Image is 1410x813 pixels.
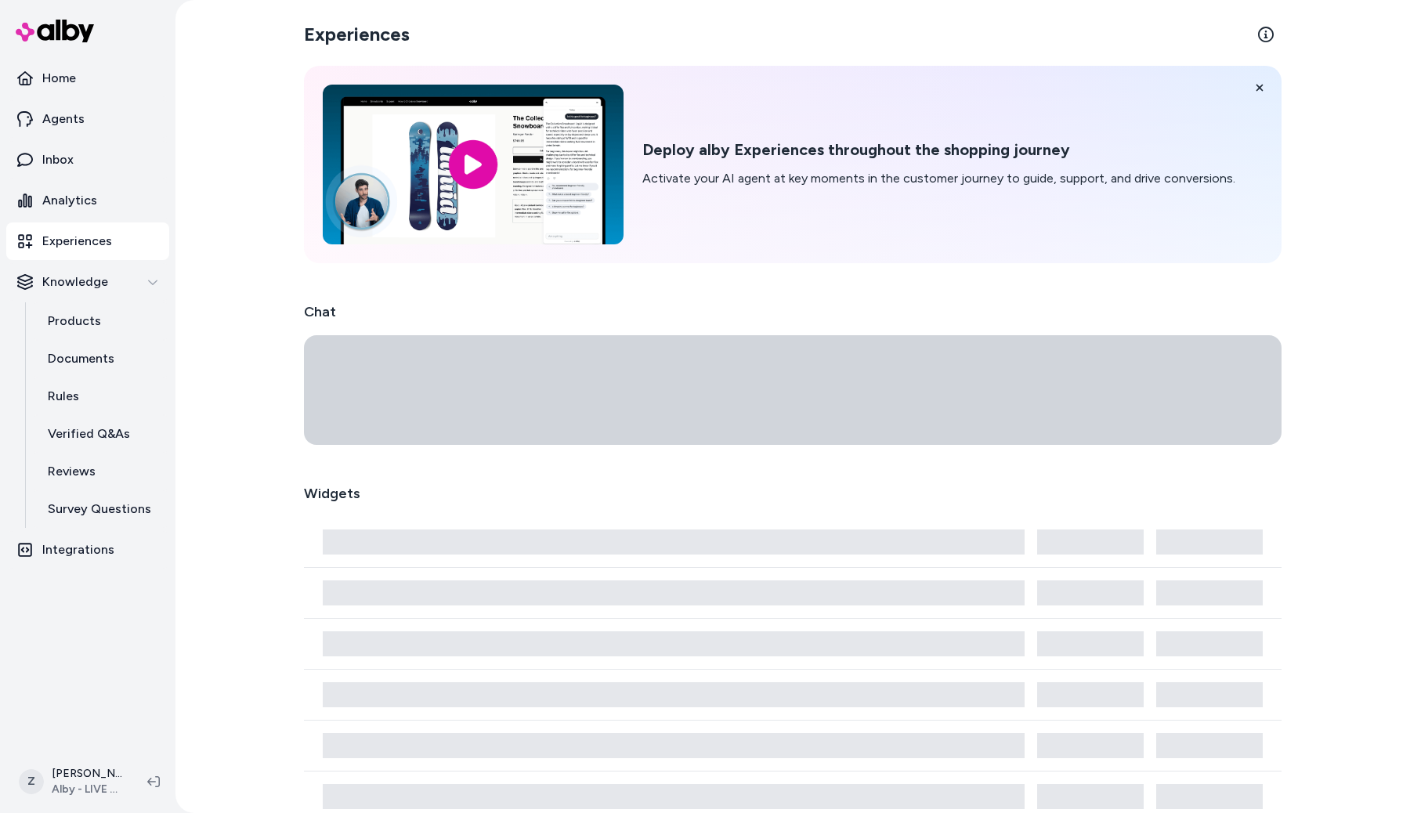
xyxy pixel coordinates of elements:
[52,782,122,797] span: Alby - LIVE on [DOMAIN_NAME]
[48,500,151,519] p: Survey Questions
[48,349,114,368] p: Documents
[32,378,169,415] a: Rules
[16,20,94,42] img: alby Logo
[42,232,112,251] p: Experiences
[42,150,74,169] p: Inbox
[6,263,169,301] button: Knowledge
[48,312,101,331] p: Products
[6,100,169,138] a: Agents
[32,302,169,340] a: Products
[32,415,169,453] a: Verified Q&As
[42,110,85,128] p: Agents
[32,453,169,490] a: Reviews
[42,69,76,88] p: Home
[42,191,97,210] p: Analytics
[304,482,360,504] h2: Widgets
[52,766,122,782] p: [PERSON_NAME]
[32,340,169,378] a: Documents
[32,490,169,528] a: Survey Questions
[642,169,1235,188] p: Activate your AI agent at key moments in the customer journey to guide, support, and drive conver...
[6,222,169,260] a: Experiences
[304,22,410,47] h2: Experiences
[304,301,1282,323] h2: Chat
[48,425,130,443] p: Verified Q&As
[48,462,96,481] p: Reviews
[6,531,169,569] a: Integrations
[6,182,169,219] a: Analytics
[9,757,135,807] button: Z[PERSON_NAME]Alby - LIVE on [DOMAIN_NAME]
[6,60,169,97] a: Home
[642,140,1235,160] h2: Deploy alby Experiences throughout the shopping journey
[48,387,79,406] p: Rules
[42,540,114,559] p: Integrations
[19,769,44,794] span: Z
[42,273,108,291] p: Knowledge
[6,141,169,179] a: Inbox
